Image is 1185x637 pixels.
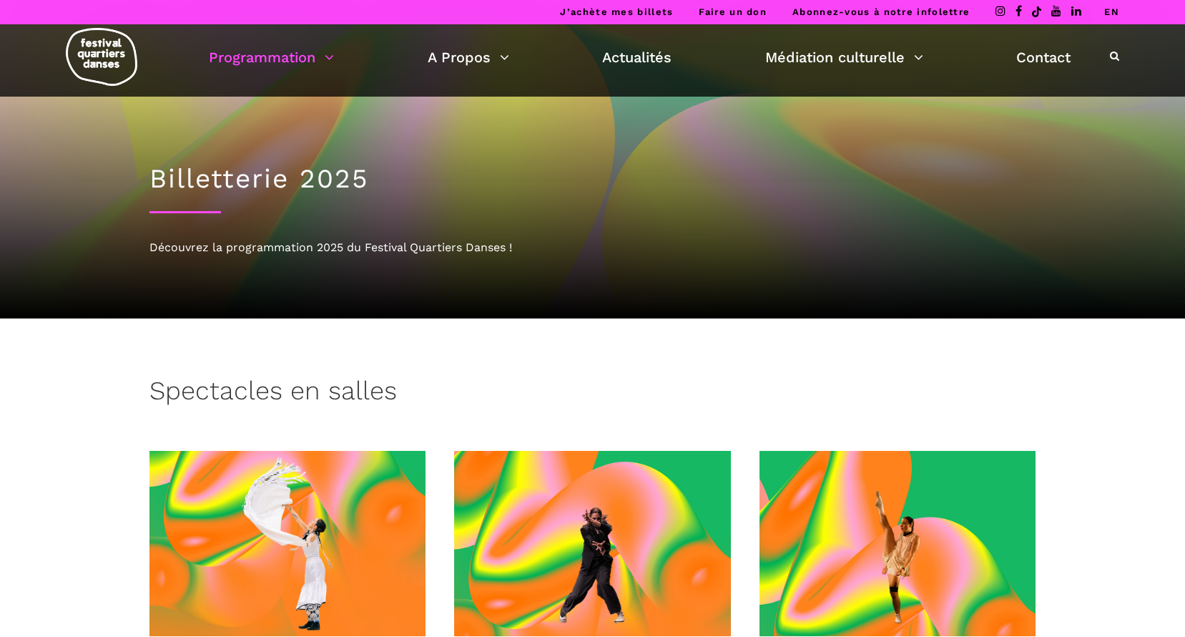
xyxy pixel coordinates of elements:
[66,28,137,86] img: logo-fqd-med
[149,238,1036,257] div: Découvrez la programmation 2025 du Festival Quartiers Danses !
[149,376,397,412] h3: Spectacles en salles
[792,6,970,17] a: Abonnez-vous à notre infolettre
[765,45,923,69] a: Médiation culturelle
[209,45,334,69] a: Programmation
[1104,6,1119,17] a: EN
[602,45,672,69] a: Actualités
[428,45,509,69] a: A Propos
[560,6,673,17] a: J’achète mes billets
[149,163,1036,195] h1: Billetterie 2025
[1016,45,1071,69] a: Contact
[699,6,767,17] a: Faire un don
